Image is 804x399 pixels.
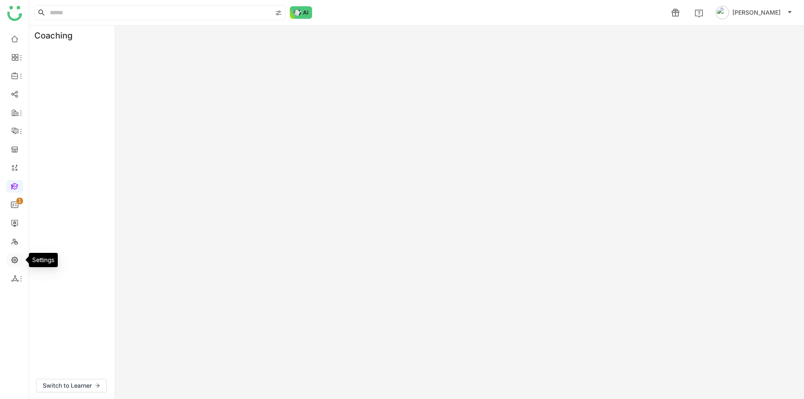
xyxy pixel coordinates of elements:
nz-badge-sup: 1 [16,198,23,204]
button: Switch to Learner [36,379,107,392]
img: logo [7,6,22,21]
span: Switch to Learner [43,381,92,390]
img: help.svg [695,9,703,18]
button: [PERSON_NAME] [714,6,794,19]
img: search-type.svg [275,10,282,16]
div: Settings [29,253,58,267]
span: [PERSON_NAME] [732,8,781,17]
img: avatar [716,6,729,19]
img: ask-buddy-normal.svg [290,6,312,19]
p: 1 [18,197,21,205]
div: Coaching [29,26,85,46]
